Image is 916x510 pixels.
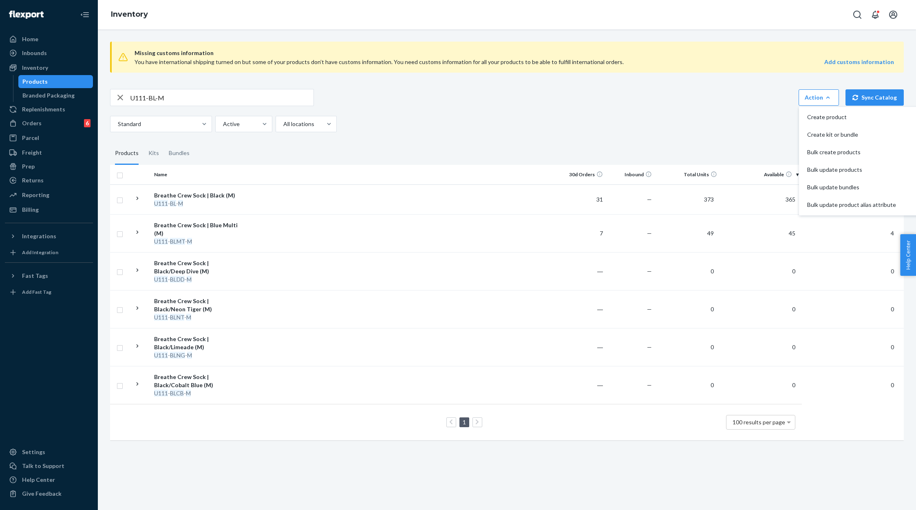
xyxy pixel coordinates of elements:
[5,103,93,116] a: Replenishments
[887,268,897,275] span: 0
[5,146,93,159] a: Freight
[5,160,93,173] a: Prep
[647,306,652,313] span: —
[786,230,799,237] span: 45
[22,134,39,142] div: Parcel
[887,344,897,350] span: 0
[117,120,118,128] input: Standard
[22,35,38,43] div: Home
[647,381,652,388] span: —
[557,328,606,366] td: ―
[5,33,93,46] a: Home
[557,184,606,214] td: 31
[5,47,93,60] a: Inbounds
[22,191,49,199] div: Reporting
[154,389,239,397] div: - -
[5,131,93,144] a: Parcel
[807,114,896,120] span: Create product
[647,268,652,275] span: —
[154,259,239,275] div: Breathe Crew Sock | Black/Deep Dive (M)
[5,117,93,130] a: Orders6
[115,142,139,165] div: Products
[22,119,42,127] div: Orders
[704,230,717,237] span: 49
[647,344,652,350] span: —
[887,306,897,313] span: 0
[461,419,468,426] a: Page 1 is your current page
[22,490,62,498] div: Give Feedback
[22,91,75,100] div: Branded Packaging
[845,89,904,106] button: Sync Catalog
[154,297,239,313] div: Breathe Crew Sock | Black/Neon Tiger (M)
[130,89,313,106] input: Search inventory by name or sku
[148,142,159,165] div: Kits
[807,132,896,137] span: Create kit or bundle
[135,48,894,58] span: Missing customs information
[178,200,183,207] em: M
[733,419,785,426] span: 100 results per page
[154,200,239,208] div: - -
[154,314,168,321] em: U111
[84,119,90,127] div: 6
[707,306,717,313] span: 0
[782,196,799,203] span: 365
[170,390,184,397] em: BLCB
[5,61,93,74] a: Inventory
[647,230,652,237] span: —
[22,176,44,184] div: Returns
[18,75,93,88] a: Products
[900,234,916,276] button: Help Center
[187,238,192,245] em: M
[170,200,176,207] em: BL
[824,58,894,65] strong: Add customs information
[22,232,56,240] div: Integrations
[169,142,190,165] div: Bundles
[887,230,897,237] span: 4
[170,238,185,245] em: BLMT
[222,120,223,128] input: Active
[807,149,896,155] span: Bulk create products
[557,366,606,404] td: ―
[154,390,168,397] em: U111
[867,7,883,23] button: Open notifications
[557,165,606,184] th: 30d Orders
[807,202,896,208] span: Bulk update product alias attribute
[154,191,239,200] div: Breathe Crew Sock | Black (M)
[789,344,799,350] span: 0
[154,238,168,245] em: U111
[5,203,93,216] a: Billing
[5,174,93,187] a: Returns
[22,288,51,295] div: Add Fast Tag
[5,286,93,299] a: Add Fast Tag
[170,276,185,283] em: BLDD
[104,3,155,27] ol: breadcrumbs
[187,276,192,283] em: M
[606,165,655,184] th: Inbound
[22,64,48,72] div: Inventory
[789,381,799,388] span: 0
[647,196,652,203] span: —
[557,214,606,252] td: 7
[186,314,191,321] em: M
[557,290,606,328] td: ―
[799,89,839,106] button: ActionCreate productCreate kit or bundleBulk create productsBulk update productsBulk update bundl...
[186,390,191,397] em: M
[151,165,243,184] th: Name
[111,10,148,19] a: Inventory
[154,200,168,207] em: U111
[22,272,48,280] div: Fast Tags
[655,165,720,184] th: Total Units
[170,314,184,321] em: BLNT
[885,7,901,23] button: Open account menu
[720,165,802,184] th: Available
[154,237,239,246] div: - -
[22,249,58,256] div: Add Integration
[5,269,93,282] button: Fast Tags
[805,93,833,102] div: Action
[789,268,799,275] span: 0
[5,246,93,259] a: Add Integration
[18,89,93,102] a: Branded Packaging
[789,306,799,313] span: 0
[154,313,239,322] div: - -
